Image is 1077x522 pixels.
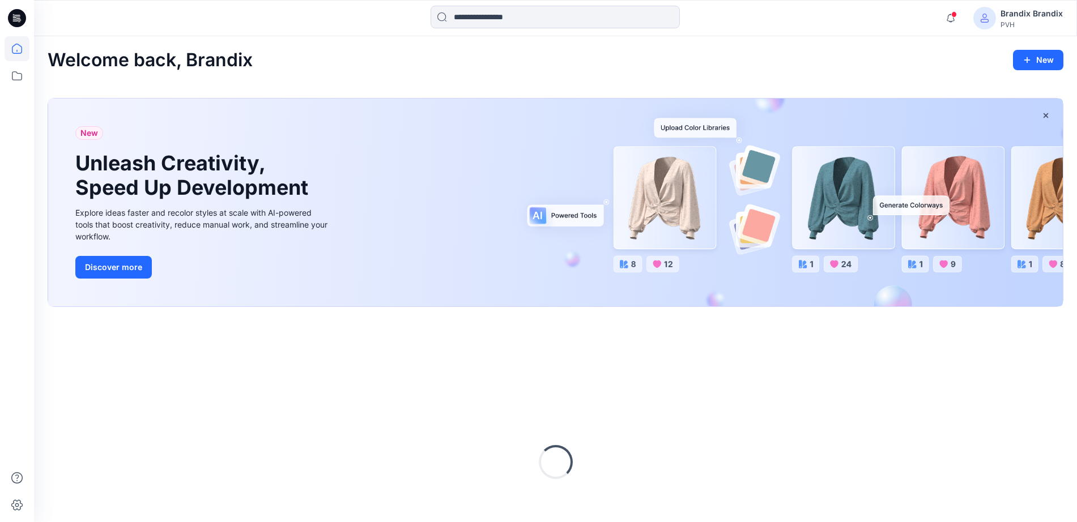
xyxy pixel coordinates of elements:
[75,256,330,279] a: Discover more
[75,151,313,200] h1: Unleash Creativity, Speed Up Development
[48,50,253,71] h2: Welcome back, Brandix
[980,14,989,23] svg: avatar
[75,256,152,279] button: Discover more
[1001,7,1063,20] div: Brandix Brandix
[1013,50,1063,70] button: New
[75,207,330,242] div: Explore ideas faster and recolor styles at scale with AI-powered tools that boost creativity, red...
[80,126,98,140] span: New
[1001,20,1063,29] div: PVH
